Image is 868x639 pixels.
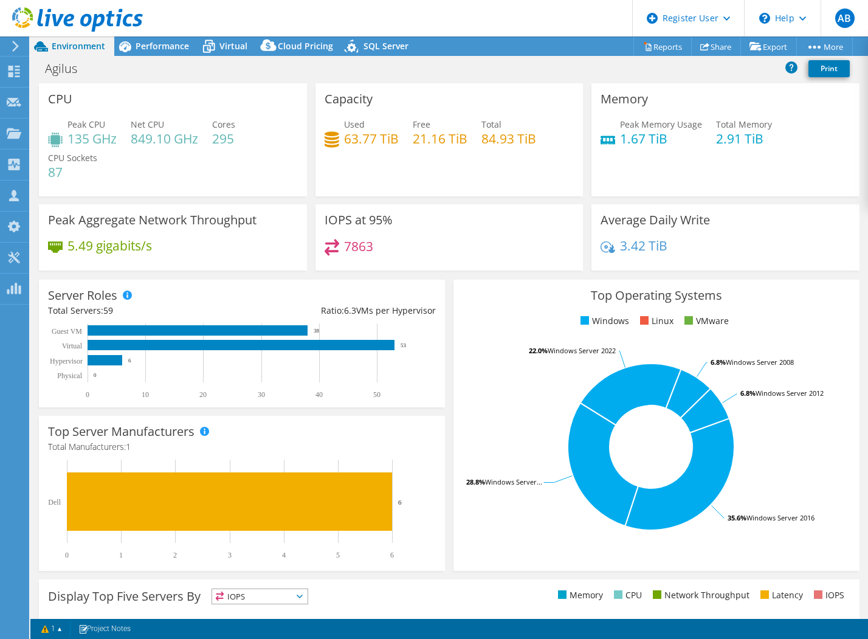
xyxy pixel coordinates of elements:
h4: 295 [212,132,235,145]
h4: 63.77 TiB [344,132,399,145]
h4: 3.42 TiB [620,239,667,252]
tspan: 35.6% [728,513,746,522]
text: 4 [282,551,286,559]
text: 40 [315,390,323,399]
div: Total Servers: [48,304,242,317]
h4: 84.93 TiB [481,132,536,145]
span: 1 [126,441,131,452]
text: 6 [390,551,394,559]
text: 3 [228,551,232,559]
h3: Server Roles [48,289,117,302]
h3: Top Server Manufacturers [48,425,195,438]
h4: 2.91 TiB [716,132,772,145]
a: Share [691,37,741,56]
span: Virtual [219,40,247,52]
h3: Peak Aggregate Network Throughput [48,213,257,227]
tspan: Windows Server 2016 [746,513,815,522]
a: Print [808,60,850,77]
span: SQL Server [363,40,408,52]
a: Reports [633,37,692,56]
li: Network Throughput [650,589,749,602]
text: Hypervisor [50,357,83,365]
h3: IOPS at 95% [325,213,393,227]
tspan: 28.8% [466,477,485,486]
h4: 21.16 TiB [413,132,467,145]
tspan: Windows Server... [485,477,542,486]
a: Project Notes [70,621,139,637]
h4: 1.67 TiB [620,132,702,145]
text: 0 [86,390,89,399]
a: More [796,37,853,56]
h4: 5.49 gigabits/s [67,239,152,252]
a: 1 [33,621,71,637]
tspan: 22.0% [529,346,548,355]
li: IOPS [811,589,844,602]
text: 0 [65,551,69,559]
text: Virtual [62,342,83,350]
h3: Average Daily Write [601,213,710,227]
h3: CPU [48,92,72,106]
text: 5 [336,551,340,559]
tspan: 6.8% [711,357,726,367]
li: VMware [681,314,729,328]
span: Total Memory [716,119,772,130]
span: Net CPU [131,119,164,130]
tspan: Windows Server 2012 [756,389,824,398]
h1: Agilus [40,62,96,75]
li: Latency [757,589,803,602]
text: 50 [373,390,381,399]
li: Linux [637,314,673,328]
h4: 135 GHz [67,132,117,145]
span: Used [344,119,365,130]
span: Total [481,119,501,130]
h3: Top Operating Systems [463,289,850,302]
span: CPU Sockets [48,152,97,164]
li: CPU [611,589,642,602]
h4: Total Manufacturers: [48,440,436,454]
li: Memory [555,589,603,602]
span: 59 [103,305,113,316]
a: Export [740,37,797,56]
h4: 87 [48,165,97,179]
h3: Memory [601,92,648,106]
text: 1 [119,551,123,559]
span: Free [413,119,430,130]
svg: \n [759,13,770,24]
tspan: 6.8% [740,389,756,398]
span: Environment [52,40,105,52]
tspan: Windows Server 2008 [726,357,794,367]
text: 6 [128,357,131,364]
span: IOPS [212,589,308,604]
text: 2 [173,551,177,559]
text: 20 [199,390,207,399]
span: 6.3 [344,305,356,316]
span: Cloud Pricing [278,40,333,52]
li: Windows [577,314,629,328]
span: Performance [136,40,189,52]
span: AB [835,9,855,28]
text: 53 [401,342,407,348]
h4: 7863 [344,240,373,253]
h4: 849.10 GHz [131,132,198,145]
text: Dell [48,498,61,506]
tspan: Windows Server 2022 [548,346,616,355]
text: 30 [258,390,265,399]
text: Guest VM [52,327,82,336]
span: Peak CPU [67,119,105,130]
text: 0 [94,372,97,378]
h3: Capacity [325,92,373,106]
text: 6 [398,499,402,506]
text: Physical [57,371,82,380]
span: Cores [212,119,235,130]
div: Ratio: VMs per Hypervisor [242,304,436,317]
text: 38 [314,328,320,334]
span: Peak Memory Usage [620,119,702,130]
text: 10 [142,390,149,399]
